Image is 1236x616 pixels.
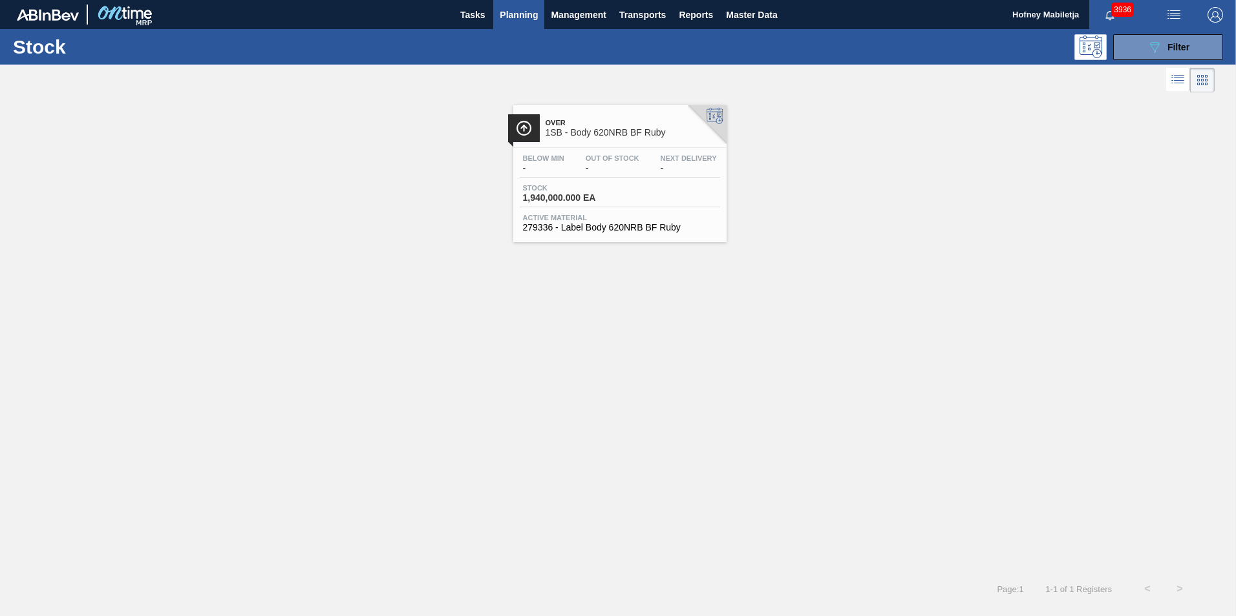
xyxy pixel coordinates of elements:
[546,128,720,138] span: 1SB - Body 620NRB BF Ruby
[17,9,79,21] img: TNhmsLtSVTkK8tSr43FrP2fwEKptu5GPRR3wAAAABJRU5ErkJggg==
[551,7,606,23] span: Management
[546,119,720,127] span: Over
[679,7,713,23] span: Reports
[516,120,532,136] img: Ícone
[661,154,717,162] span: Next Delivery
[523,184,613,192] span: Stock
[1113,34,1223,60] button: Filter
[661,163,717,173] span: -
[997,584,1023,594] span: Page : 1
[13,39,206,54] h1: Stock
[586,163,639,173] span: -
[523,154,564,162] span: Below Min
[500,7,538,23] span: Planning
[1131,573,1164,605] button: <
[523,223,717,232] span: 279336 - Label Body 620NRB BF Ruby
[1208,7,1223,23] img: Logout
[1166,68,1190,92] div: List Vision
[1190,68,1215,92] div: Card Vision
[1167,42,1189,52] span: Filter
[1164,573,1196,605] button: >
[1089,6,1131,24] button: Notifications
[1043,584,1112,594] span: 1 - 1 of 1 Registers
[458,7,487,23] span: Tasks
[523,193,613,203] span: 1,940,000.000 EA
[523,214,717,221] span: Active Material
[523,163,564,173] span: -
[619,7,666,23] span: Transports
[1074,34,1107,60] div: Programming: no user selected
[1166,7,1182,23] img: userActions
[504,96,733,242] a: ÍconeOver1SB - Body 620NRB BF RubyBelow Min-Out Of Stock-Next Delivery-Stock1,940,000.000 EAActiv...
[586,154,639,162] span: Out Of Stock
[1111,3,1134,17] span: 3936
[726,7,777,23] span: Master Data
